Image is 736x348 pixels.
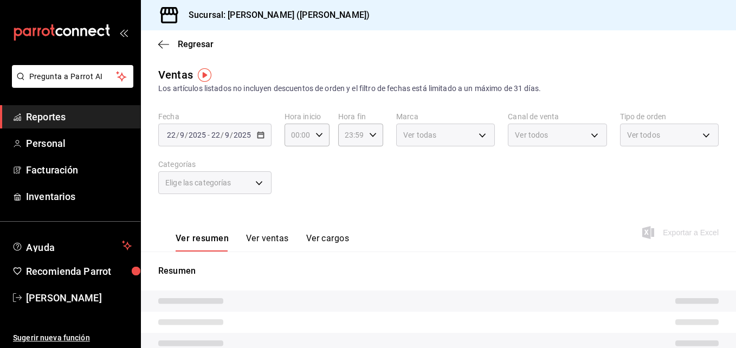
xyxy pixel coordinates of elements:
[158,83,719,94] div: Los artículos listados no incluyen descuentos de orden y el filtro de fechas está limitado a un m...
[158,39,214,49] button: Regresar
[12,65,133,88] button: Pregunta a Parrot AI
[233,131,251,139] input: ----
[26,264,132,279] span: Recomienda Parrot
[403,130,436,140] span: Ver todas
[165,177,231,188] span: Elige las categorías
[166,131,176,139] input: --
[188,131,206,139] input: ----
[396,113,495,120] label: Marca
[26,189,132,204] span: Inventarios
[179,131,185,139] input: --
[198,68,211,82] img: Tooltip marker
[29,71,117,82] span: Pregunta a Parrot AI
[508,113,606,120] label: Canal de venta
[306,233,350,252] button: Ver cargos
[26,239,118,252] span: Ayuda
[158,113,272,120] label: Fecha
[180,9,370,22] h3: Sucursal: [PERSON_NAME] ([PERSON_NAME])
[224,131,230,139] input: --
[176,233,349,252] div: navigation tabs
[208,131,210,139] span: -
[119,28,128,37] button: open_drawer_menu
[221,131,224,139] span: /
[158,265,719,278] p: Resumen
[26,136,132,151] span: Personal
[26,291,132,305] span: [PERSON_NAME]
[176,131,179,139] span: /
[176,233,229,252] button: Ver resumen
[178,39,214,49] span: Regresar
[211,131,221,139] input: --
[246,233,289,252] button: Ver ventas
[158,160,272,168] label: Categorías
[515,130,548,140] span: Ver todos
[620,113,719,120] label: Tipo de orden
[338,113,383,120] label: Hora fin
[185,131,188,139] span: /
[627,130,660,140] span: Ver todos
[158,67,193,83] div: Ventas
[13,332,132,344] span: Sugerir nueva función
[230,131,233,139] span: /
[26,163,132,177] span: Facturación
[285,113,330,120] label: Hora inicio
[26,109,132,124] span: Reportes
[8,79,133,90] a: Pregunta a Parrot AI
